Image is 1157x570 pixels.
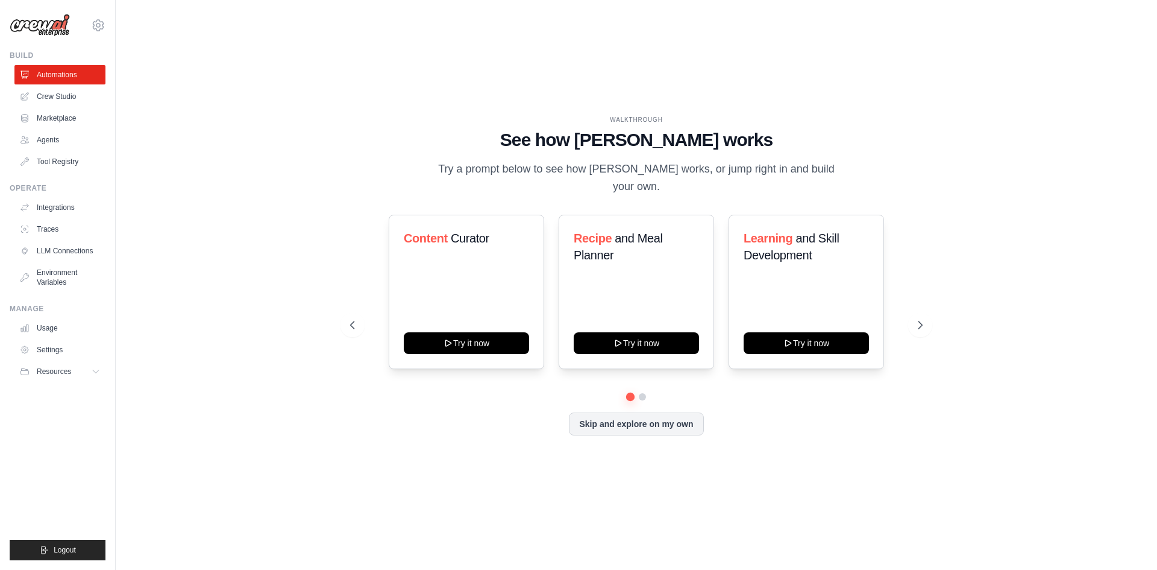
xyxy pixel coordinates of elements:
button: Logout [10,540,105,560]
button: Try it now [744,332,869,354]
a: Environment Variables [14,263,105,292]
h1: See how [PERSON_NAME] works [350,129,923,151]
a: Traces [14,220,105,239]
button: Resources [14,362,105,381]
span: Curator [451,232,489,245]
button: Try it now [574,332,699,354]
a: LLM Connections [14,241,105,261]
a: Tool Registry [14,152,105,171]
a: Integrations [14,198,105,217]
div: Operate [10,183,105,193]
div: WALKTHROUGH [350,115,923,124]
span: Resources [37,367,71,376]
a: Automations [14,65,105,84]
button: Try it now [404,332,529,354]
a: Settings [14,340,105,359]
button: Skip and explore on my own [569,413,703,435]
a: Marketplace [14,109,105,128]
img: Logo [10,14,70,37]
a: Usage [14,318,105,338]
span: Learning [744,232,792,245]
span: Recipe [574,232,612,245]
a: Crew Studio [14,87,105,106]
p: Try a prompt below to see how [PERSON_NAME] works, or jump right in and build your own. [434,160,839,196]
span: and Meal Planner [574,232,662,262]
div: Build [10,51,105,60]
span: Logout [54,545,76,555]
span: Content [404,232,448,245]
div: Manage [10,304,105,314]
a: Agents [14,130,105,150]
